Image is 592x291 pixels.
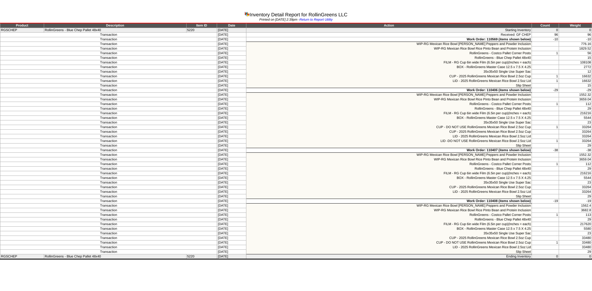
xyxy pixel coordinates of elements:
[0,111,217,116] td: Transaction
[0,162,217,167] td: Transaction
[559,254,592,259] td: 0
[246,245,532,250] td: LID - 2025 RollinGreens Mexican Rice Bowl 2.5oz Lid
[246,171,532,176] td: FILM - RG Cup 6in wide Film (6.5in per cup)(Inches = each)
[246,56,532,60] td: RollinGreens - Blue Chep Pallet 48x40
[559,167,592,171] td: 29
[0,93,217,97] td: Transaction
[246,213,532,217] td: RollinGreens - Costco Pallet Corner Posts
[217,134,246,139] td: [DATE]
[532,23,559,28] td: Count
[0,180,217,185] td: Transaction
[559,222,592,227] td: 217620
[559,65,592,70] td: 2772
[217,51,246,56] td: [DATE]
[559,107,592,111] td: 29
[186,254,217,259] td: 5220
[0,56,217,60] td: Transaction
[217,176,246,180] td: [DATE]
[246,143,532,148] td: Slip Sheet
[217,139,246,143] td: [DATE]
[217,28,246,33] td: [DATE]
[246,208,532,213] td: WIP-RG Mexican Rice Bowl Rice Pinto Bean and Protein Inclusion
[559,88,592,93] td: -29
[246,162,532,167] td: RollinGreens - Costco Pallet Corner Posts
[532,88,559,93] td: -29
[217,167,246,171] td: [DATE]
[246,250,532,254] td: Slip Sheet
[217,70,246,74] td: [DATE]
[0,74,217,79] td: Transaction
[559,51,592,56] td: 56
[246,93,532,97] td: WIP-RG Mexican Rice Bowl [PERSON_NAME] Peppers and Powder Inclusion
[0,130,217,134] td: Transaction
[217,199,246,204] td: [DATE]
[0,194,217,199] td: Transaction
[246,88,532,93] td: Work Order: 110406 (items shown below)
[0,88,217,93] td: Transaction
[0,227,217,231] td: Transaction
[559,93,592,97] td: 1552.32
[559,236,592,240] td: 33480
[246,180,532,185] td: 35x35x50 Single Use Super Sac
[0,199,217,204] td: Transaction
[532,37,559,42] td: -10
[0,236,217,240] td: Transaction
[217,88,246,93] td: [DATE]
[246,204,532,208] td: WIP-RG Mexican Rice Bowl [PERSON_NAME] Peppers and Powder Inclusion
[559,37,592,42] td: -10
[559,231,592,236] td: 23
[559,97,592,102] td: 3659.04
[559,153,592,157] td: 1552.32
[44,254,187,259] td: RollinGreens - Blue Chep Pallet 48x40
[559,120,592,125] td: 23
[559,171,592,176] td: 216216
[217,56,246,60] td: [DATE]
[217,102,246,107] td: [DATE]
[217,143,246,148] td: [DATE]
[559,46,592,51] td: 1829.52
[217,190,246,194] td: [DATE]
[217,227,246,231] td: [DATE]
[246,139,532,143] td: LID -DO NOT USE RollinGreens Mexican Rice Bowl 2.5oz Lid
[217,240,246,245] td: [DATE]
[0,254,44,259] td: RGSCHEP
[0,176,217,180] td: Transaction
[559,213,592,217] td: 113
[217,83,246,88] td: [DATE]
[217,130,246,134] td: [DATE]
[559,185,592,190] td: 33264
[246,37,532,42] td: Work Order: 110569 (items shown below)
[559,227,592,231] td: 5580
[217,153,246,157] td: [DATE]
[559,134,592,139] td: 33264
[217,60,246,65] td: [DATE]
[0,23,44,28] td: Product
[532,51,559,56] td: 1
[532,74,559,79] td: 1
[559,60,592,65] td: 108108
[246,70,532,74] td: 35x35x50 Single Use Super Sac
[246,74,532,79] td: CUP - 2025 RollinGreens Mexican Rice Bowl 2.5oz Cup
[559,217,592,222] td: 29
[246,51,532,56] td: RollinGreens - Costco Pallet Corner Posts
[186,23,217,28] td: Item ID
[559,79,592,83] td: 16632
[217,120,246,125] td: [DATE]
[0,46,217,51] td: Transaction
[0,217,217,222] td: Transaction
[559,102,592,107] td: 112
[217,204,246,208] td: [DATE]
[246,185,532,190] td: CUP - 2025 RollinGreens Mexican Rice Bowl 2.5oz Cup
[217,250,246,254] td: [DATE]
[246,33,532,37] td: Received: GF CHEP
[217,254,246,259] td: [DATE]
[246,125,532,130] td: CUP - DO NOT USE RollinGreens Mexican Rice Bowl 2.5oz Cup
[246,222,532,227] td: FILM - RG Cup 6in wide Film (6.5in per cup)(Inches = each)
[0,139,217,143] td: Transaction
[217,42,246,46] td: [DATE]
[0,190,217,194] td: Transaction
[217,65,246,70] td: [DATE]
[217,107,246,111] td: [DATE]
[559,162,592,167] td: 112
[559,74,592,79] td: 16632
